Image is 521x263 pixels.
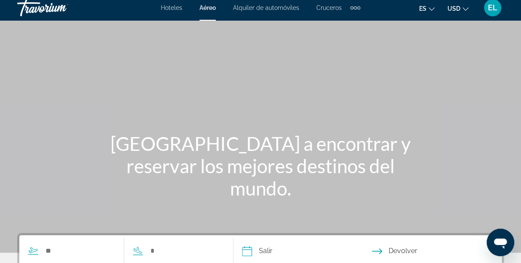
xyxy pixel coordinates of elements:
button: Extra navigation items [350,1,360,15]
span: es [419,5,426,12]
a: Cruceros [316,4,342,11]
span: EL [488,3,497,12]
a: Alquiler de automóviles [233,4,299,11]
button: Change language [419,2,435,15]
a: Aéreo [199,4,216,11]
iframe: Botón para iniciar la ventana de mensajería [487,229,514,256]
h1: [GEOGRAPHIC_DATA] a encontrar y reservar los mejores destinos del mundo. [99,132,422,199]
span: USD [447,5,460,12]
span: Devolver [389,245,417,257]
button: Change currency [447,2,469,15]
a: Hoteles [161,4,182,11]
